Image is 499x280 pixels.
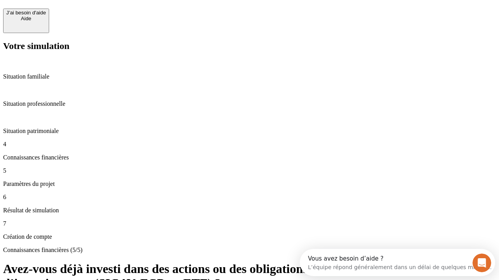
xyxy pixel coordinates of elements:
p: 7 [3,220,496,227]
h2: Votre simulation [3,41,496,51]
iframe: Intercom live chat [472,254,491,272]
div: L’équipe répond généralement dans un délai de quelques minutes. [8,13,192,21]
div: Vous avez besoin d’aide ? [8,7,192,13]
p: Création de compte [3,233,496,240]
p: Connaissances financières [3,154,496,161]
div: J’ai besoin d'aide [6,10,46,16]
p: 4 [3,141,496,148]
p: Situation patrimoniale [3,128,496,135]
div: Ouvrir le Messenger Intercom [3,3,215,24]
p: 5 [3,167,496,174]
iframe: Intercom live chat discovery launcher [300,249,495,276]
div: Aide [6,16,46,21]
p: 6 [3,194,496,201]
p: Situation familiale [3,73,496,80]
p: Situation professionnelle [3,100,496,107]
p: Résultat de simulation [3,207,496,214]
button: J’ai besoin d'aideAide [3,9,49,33]
p: Connaissances financières (5/5) [3,247,496,254]
p: Paramètres du projet [3,180,496,187]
